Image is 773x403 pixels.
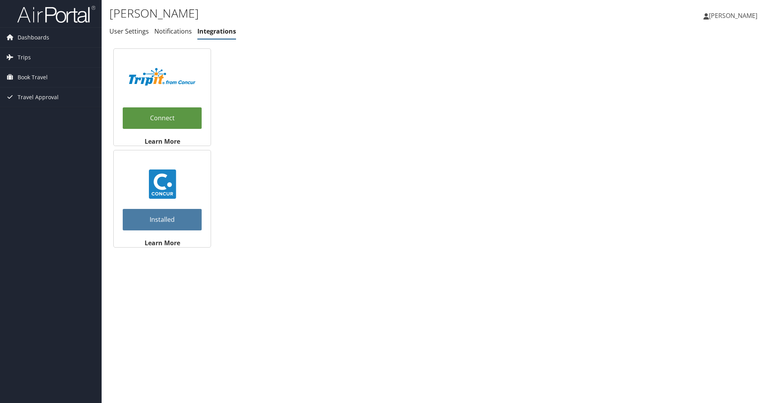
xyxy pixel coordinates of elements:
[123,107,202,129] a: Connect
[197,27,236,36] a: Integrations
[145,137,180,146] strong: Learn More
[123,209,202,230] a: Installed
[109,5,547,21] h1: [PERSON_NAME]
[18,28,49,47] span: Dashboards
[18,68,48,87] span: Book Travel
[145,239,180,247] strong: Learn More
[18,48,31,67] span: Trips
[129,68,195,86] img: TripIt_Logo_Color_SOHP.png
[154,27,192,36] a: Notifications
[17,5,95,23] img: airportal-logo.png
[709,11,757,20] span: [PERSON_NAME]
[109,27,149,36] a: User Settings
[18,87,59,107] span: Travel Approval
[703,4,765,27] a: [PERSON_NAME]
[148,169,177,199] img: concur_23.png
